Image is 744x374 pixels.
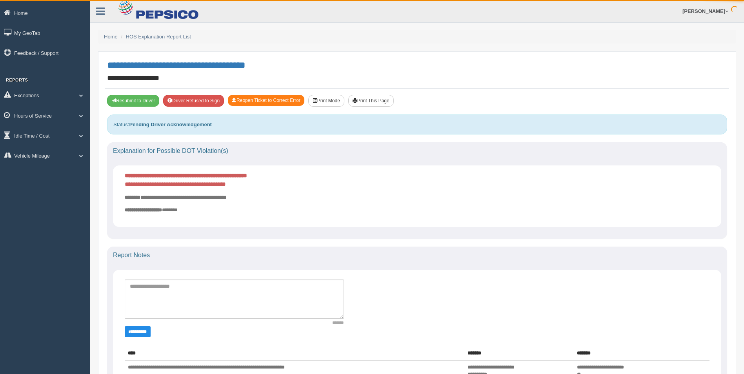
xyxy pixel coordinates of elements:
[163,95,224,107] button: Driver Refused to Sign
[228,95,304,106] button: Reopen Ticket
[129,122,211,127] strong: Pending Driver Acknowledgement
[308,95,344,107] button: Print Mode
[126,34,191,40] a: HOS Explanation Report List
[107,114,727,134] div: Status:
[348,95,394,107] button: Print This Page
[107,95,159,107] button: Resubmit To Driver
[107,247,727,264] div: Report Notes
[125,326,151,337] button: Change Filter Options
[107,142,727,160] div: Explanation for Possible DOT Violation(s)
[104,34,118,40] a: Home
